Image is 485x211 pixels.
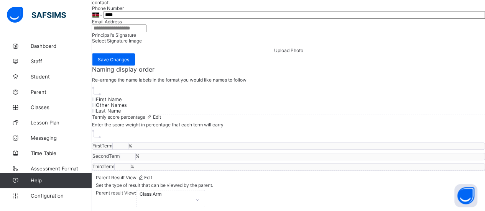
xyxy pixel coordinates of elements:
span: Help [31,177,92,183]
span: Parent [31,89,92,95]
span: Re-arrange the name labels in the format you would like names to follow [92,77,485,83]
span: Naming display order [92,65,485,73]
div: Other Names [92,102,485,108]
span: Dashboard [31,43,92,49]
span: Messaging [31,135,92,141]
img: drag.9e2328f5c9ddb05d52d4b19684d164eb.svg [92,103,96,107]
span: Principal's Signature [92,32,136,38]
div: First Name [92,97,485,102]
span: Upload Photo [274,47,303,53]
label: Email Address [92,19,122,25]
img: pointer.7d5efa4dba55a2dde3e22c45d215a0de.svg [92,129,101,138]
span: Edit [138,175,152,180]
img: drag.9e2328f5c9ddb05d52d4b19684d164eb.svg [92,109,96,113]
span: Configuration [31,193,92,199]
span: Edit [146,114,161,120]
span: Termly score percentage [92,114,161,120]
div: Principal's Signature [92,32,485,53]
span: Third Term [92,164,114,169]
button: Open asap [454,184,477,207]
span: Set the type of result that can be viewed by the parent. [96,180,481,190]
span: Lesson Plan [31,119,92,126]
span: Other Names [96,102,127,108]
span: Second Term [92,153,120,159]
span: Staff [31,58,92,64]
div: Last Name [92,108,485,114]
span: First Term [92,143,112,149]
span: Student [31,74,92,80]
div: Class Arm [140,191,187,197]
span: Parent Result View [96,175,152,180]
label: Phone Number [92,5,124,11]
span: Parent result View: [96,190,136,196]
span: % [128,143,132,149]
span: Enter the score weight in percentage that each term will carry [92,120,485,129]
span: % [130,164,134,169]
img: drag.9e2328f5c9ddb05d52d4b19684d164eb.svg [92,97,96,101]
span: Assessment Format [31,165,92,172]
img: safsims [7,7,66,23]
img: pointer.7d5efa4dba55a2dde3e22c45d215a0de.svg [92,87,101,95]
span: Select Signature Image [92,38,142,44]
span: Save Changes [98,57,129,62]
span: First Name [96,97,122,102]
span: Time Table [31,150,92,156]
span: Classes [31,104,92,110]
span: Last Name [96,108,121,114]
span: % [136,153,140,159]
